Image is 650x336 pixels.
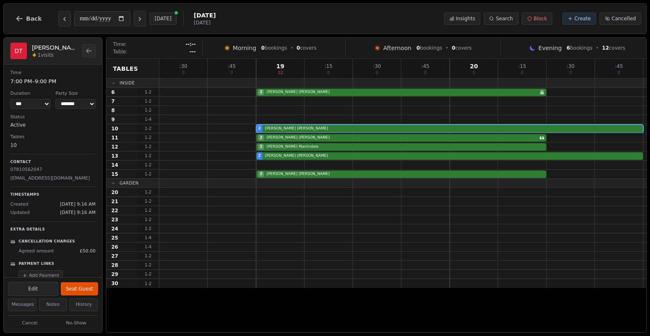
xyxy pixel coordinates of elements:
[19,239,75,245] p: Cancellation Charges
[383,44,411,52] span: Afternoon
[540,135,544,140] svg: Customer message
[138,116,158,122] span: 1 - 4
[70,298,98,311] button: History
[58,11,71,26] button: Previous day
[138,162,158,168] span: 1 - 2
[376,71,378,75] span: 0
[111,189,118,196] span: 20
[10,159,96,165] p: Contact
[185,41,196,48] span: --:--
[10,201,29,208] span: Created
[456,15,475,22] span: Insights
[233,44,257,52] span: Morning
[10,227,96,233] p: Extra Details
[10,121,96,129] dd: active
[134,11,146,26] button: Next day
[265,144,544,150] span: [PERSON_NAME] Martindale
[9,9,48,29] button: Back
[297,45,317,51] span: covers
[258,171,264,177] span: 2
[113,48,127,55] span: Table:
[10,175,96,182] p: [EMAIL_ADDRESS][DOMAIN_NAME]
[446,45,449,51] span: •
[111,244,118,250] span: 26
[138,125,158,132] span: 1 - 2
[569,71,572,75] span: 0
[8,298,36,311] button: Messages
[574,15,591,22] span: Create
[290,45,293,51] span: •
[258,89,264,95] span: 2
[138,98,158,104] span: 1 - 2
[258,144,264,150] span: 2
[111,116,115,123] span: 9
[138,89,158,95] span: 1 - 2
[424,71,427,75] span: 0
[421,64,429,69] span: : 45
[10,134,96,141] dt: Tables
[60,209,96,216] span: [DATE] 9:16 AM
[19,261,54,267] p: Payment Links
[39,298,67,311] button: Notes
[10,77,96,86] dd: 7:00 PM – 9:00 PM
[521,71,523,75] span: 0
[416,45,442,51] span: bookings
[138,144,158,150] span: 1 - 2
[265,89,539,95] span: [PERSON_NAME] [PERSON_NAME]
[444,12,481,25] button: Insights
[182,71,185,75] span: 0
[618,71,620,75] span: 0
[120,180,139,186] span: Garden
[138,226,158,232] span: 1 - 2
[19,248,54,255] span: Agreed amount
[113,41,127,48] span: Time:
[138,107,158,113] span: 1 - 2
[10,142,96,149] dd: 10
[113,65,138,73] span: Tables
[10,70,96,77] dt: Time
[228,64,235,69] span: : 45
[138,207,158,214] span: 1 - 2
[10,90,50,97] dt: Duration
[111,171,118,178] span: 15
[10,192,96,198] p: Timestamps
[26,16,42,22] span: Back
[80,248,96,255] span: £ 50.00
[111,207,118,214] span: 22
[179,64,187,69] span: : 30
[265,135,539,141] span: [PERSON_NAME] [PERSON_NAME]
[484,12,518,25] button: Search
[111,162,118,168] span: 14
[138,244,158,250] span: 1 - 4
[138,281,158,287] span: 1 - 2
[138,189,158,195] span: 1 - 2
[261,45,287,51] span: bookings
[263,153,641,159] span: [PERSON_NAME] [PERSON_NAME]
[19,270,63,281] button: Add Payment
[522,12,552,25] button: Block
[566,64,574,69] span: : 30
[10,43,27,59] div: DT
[55,90,96,97] dt: Party Size
[194,11,216,19] span: [DATE]
[138,235,158,241] span: 1 - 4
[111,198,118,205] span: 21
[265,171,544,177] span: [PERSON_NAME] [PERSON_NAME]
[111,144,118,150] span: 12
[194,19,216,26] span: [DATE]
[189,48,196,55] span: ---
[297,45,300,51] span: 0
[10,209,30,216] span: Updated
[120,80,135,86] span: Inside
[518,64,526,69] span: : 15
[111,226,118,232] span: 24
[473,71,475,75] span: 0
[327,71,330,75] span: 0
[111,280,118,287] span: 30
[111,134,118,141] span: 11
[258,135,264,141] span: 2
[111,98,115,105] span: 7
[562,12,596,25] button: Create
[111,89,115,96] span: 6
[138,134,158,141] span: 1 - 2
